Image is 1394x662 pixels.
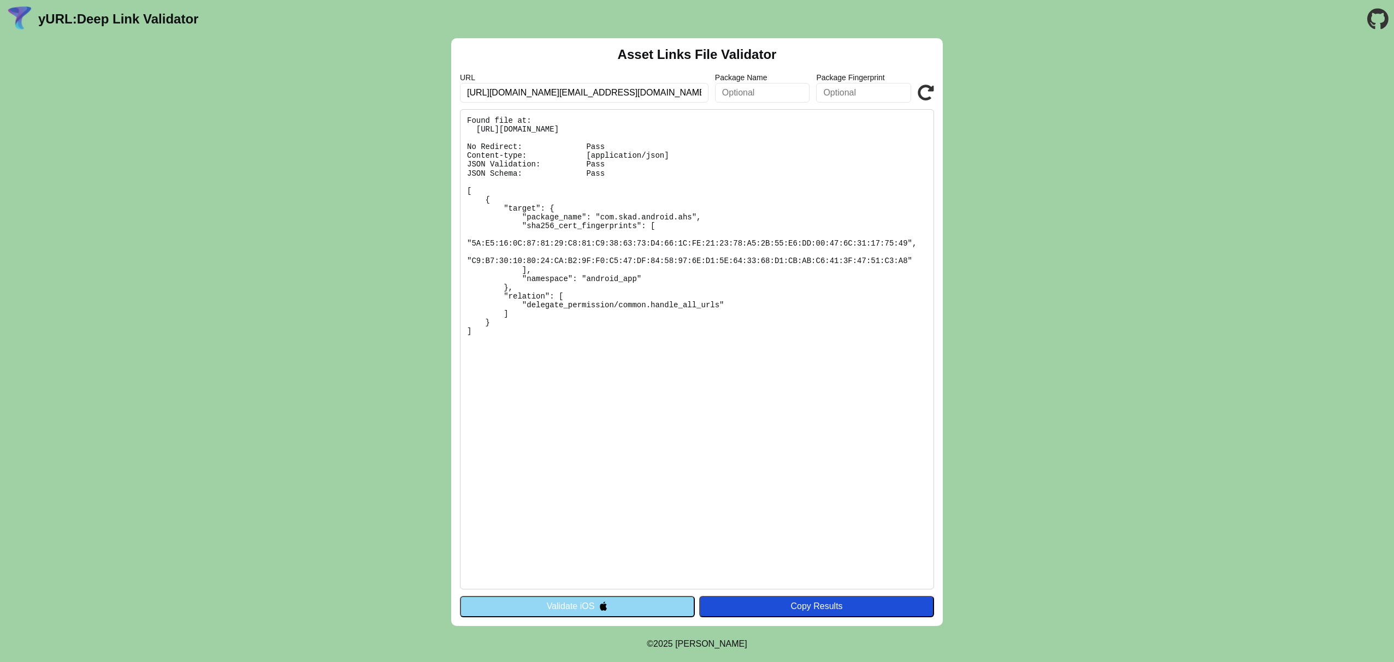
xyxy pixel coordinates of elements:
div: Copy Results [705,601,929,611]
span: 2025 [653,639,673,648]
pre: Found file at: [URL][DOMAIN_NAME] No Redirect: Pass Content-type: [application/json] JSON Validat... [460,109,934,589]
input: Optional [715,83,810,103]
input: Required [460,83,708,103]
img: appleIcon.svg [599,601,608,611]
label: URL [460,73,708,82]
label: Package Name [715,73,810,82]
a: Michael Ibragimchayev's Personal Site [675,639,747,648]
h2: Asset Links File Validator [618,47,777,62]
footer: © [647,626,747,662]
button: Validate iOS [460,596,695,617]
label: Package Fingerprint [816,73,911,82]
a: yURL:Deep Link Validator [38,11,198,27]
button: Copy Results [699,596,934,617]
input: Optional [816,83,911,103]
img: yURL Logo [5,5,34,33]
